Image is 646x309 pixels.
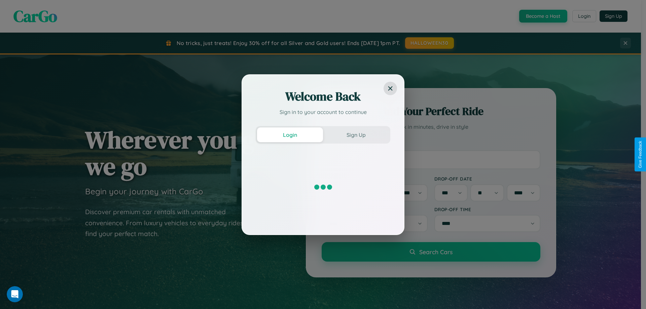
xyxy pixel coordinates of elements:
p: Sign in to your account to continue [256,108,390,116]
iframe: Intercom live chat [7,286,23,302]
h2: Welcome Back [256,88,390,105]
button: Login [257,127,323,142]
div: Give Feedback [638,141,643,168]
button: Sign Up [323,127,389,142]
